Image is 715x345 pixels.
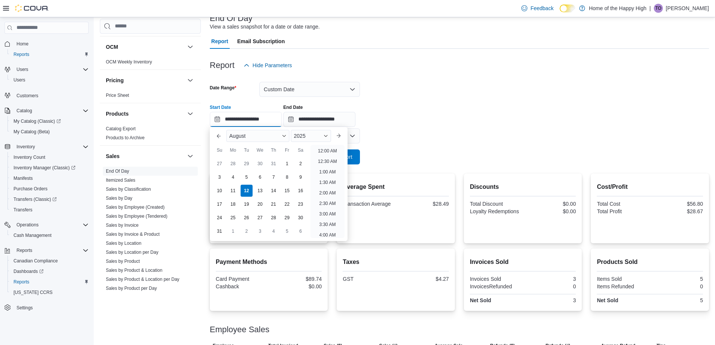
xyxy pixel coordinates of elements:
div: Fr [281,144,293,156]
div: Card Payment [216,276,267,282]
div: Th [268,144,280,156]
a: Products to Archive [106,135,145,140]
h2: Payment Methods [216,258,322,267]
button: Reports [8,49,92,60]
div: day-9 [295,171,307,183]
nav: Complex example [5,35,89,333]
span: Sales by Location [106,240,141,246]
span: Transfers [11,205,89,214]
h3: Employee Sales [210,325,269,334]
a: Inventory Manager (Classic) [8,163,92,173]
span: Transfers [14,207,32,213]
button: Home [2,38,92,49]
h3: Products [106,110,129,118]
a: Sales by Product & Location per Day [106,277,179,282]
a: OCM Weekly Inventory [106,59,152,65]
div: day-1 [281,158,293,170]
button: My Catalog (Beta) [8,127,92,137]
h3: Sales [106,152,120,160]
span: Sales by Invoice & Product [106,231,160,237]
div: day-17 [214,198,226,210]
li: 2:00 AM [316,188,339,197]
div: day-6 [254,171,266,183]
a: Itemized Sales [106,178,135,183]
div: day-13 [254,185,266,197]
button: Inventory Count [8,152,92,163]
div: 5 [652,297,703,303]
a: Reports [11,50,32,59]
div: day-16 [295,185,307,197]
button: Products [106,110,184,118]
div: day-22 [281,198,293,210]
a: Users [11,75,28,84]
button: Reports [2,245,92,256]
div: $89.74 [270,276,322,282]
div: Items Sold [597,276,648,282]
span: Inventory [17,144,35,150]
div: day-12 [241,185,253,197]
span: Sales by Product [106,258,140,264]
button: Custom Date [259,82,360,97]
div: Invoices Sold [470,276,521,282]
span: Users [14,77,25,83]
span: 2025 [294,133,306,139]
button: Manifests [8,173,92,184]
div: 0 [652,283,703,289]
div: day-29 [281,212,293,224]
li: 12:30 AM [315,157,340,166]
span: Reports [14,279,29,285]
span: Transfers (Classic) [14,196,57,202]
div: day-30 [295,212,307,224]
div: OCM [100,57,201,69]
span: My Catalog (Beta) [11,127,89,136]
span: Operations [14,220,89,229]
div: We [254,144,266,156]
span: Reports [14,246,89,255]
span: Reports [14,51,29,57]
span: Feedback [530,5,553,12]
a: Sales by Day [106,196,132,201]
a: End Of Day [106,169,129,174]
a: Sales by Product & Location [106,268,163,273]
button: Catalog [14,106,35,115]
button: Reports [8,277,92,287]
a: Sales by Classification [106,187,151,192]
li: 1:30 AM [316,178,339,187]
a: Price Sheet [106,93,129,98]
span: Sales by Employee (Created) [106,204,165,210]
div: day-14 [268,185,280,197]
div: InvoicesRefunded [470,283,521,289]
div: day-10 [214,185,226,197]
button: Sales [186,152,195,161]
h3: End Of Day [210,14,253,23]
span: Cash Management [11,231,89,240]
div: $28.67 [652,208,703,214]
span: Manifests [14,175,33,181]
div: Su [214,144,226,156]
a: Cash Management [11,231,54,240]
input: Dark Mode [560,5,575,12]
span: Hide Parameters [253,62,292,69]
a: Dashboards [8,266,92,277]
span: Canadian Compliance [14,258,58,264]
div: $0.00 [524,201,576,207]
button: Users [14,65,31,74]
span: Settings [14,303,89,312]
li: 1:00 AM [316,167,339,176]
div: day-7 [268,171,280,183]
label: Start Date [210,104,231,110]
button: Products [186,109,195,118]
a: Inventory Manager (Classic) [11,163,78,172]
h2: Average Spent [343,182,449,191]
li: 2:30 AM [316,199,339,208]
button: Cash Management [8,230,92,241]
a: Home [14,39,32,48]
span: Inventory Manager (Classic) [11,163,89,172]
li: 3:30 AM [316,220,339,229]
span: Transfers (Classic) [11,195,89,204]
span: Manifests [11,174,89,183]
span: Dashboards [14,268,44,274]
